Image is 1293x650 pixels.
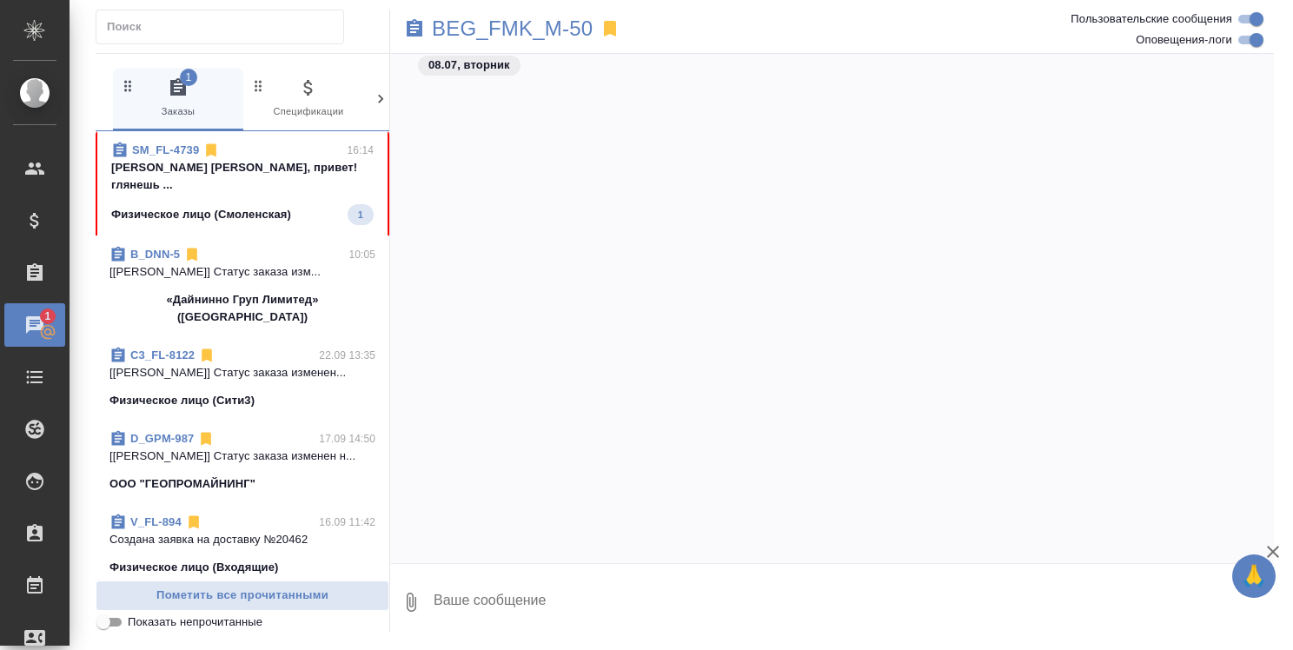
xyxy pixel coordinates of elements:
[111,206,291,223] p: Физическое лицо (Смоленская)
[348,246,375,263] p: 10:05
[1136,31,1232,49] span: Оповещения-логи
[198,347,215,364] svg: Отписаться
[34,308,61,325] span: 1
[1239,558,1269,594] span: 🙏
[96,131,389,235] div: SM_FL-473916:14[PERSON_NAME] [PERSON_NAME], привет! глянешь ...Физическое лицо (Смоленская)1
[202,142,220,159] svg: Отписаться
[319,514,375,531] p: 16.09 11:42
[130,248,180,261] a: B_DNN-5
[130,432,194,445] a: D_GPM-987
[197,430,215,448] svg: Отписаться
[130,515,182,528] a: V_FL-894
[128,614,262,631] span: Показать непрочитанные
[109,559,279,576] p: Физическое лицо (Входящие)
[319,430,375,448] p: 17.09 14:50
[120,77,136,94] svg: Зажми и перетащи, чтобы поменять порядок вкладок
[109,263,375,281] p: [[PERSON_NAME]] Статус заказа изм...
[347,142,374,159] p: 16:14
[1232,554,1276,598] button: 🙏
[109,448,375,465] p: [[PERSON_NAME]] Статус заказа изменен н...
[250,77,367,120] span: Спецификации
[109,392,255,409] p: Физическое лицо (Сити3)
[109,531,375,548] p: Создана заявка на доставку №20462
[250,77,267,94] svg: Зажми и перетащи, чтобы поменять порядок вкладок
[96,235,389,336] div: B_DNN-510:05[[PERSON_NAME]] Статус заказа изм...«Дайнинно Груп Лимитед» ([GEOGRAPHIC_DATA])
[111,159,374,194] p: [PERSON_NAME] [PERSON_NAME], привет! глянешь ...
[348,206,374,223] span: 1
[109,475,255,493] p: ООО "ГЕОПРОМАЙНИНГ"
[185,514,202,531] svg: Отписаться
[109,364,375,381] p: [[PERSON_NAME]] Статус заказа изменен...
[132,143,199,156] a: SM_FL-4739
[109,291,375,326] p: «Дайнинно Груп Лимитед» ([GEOGRAPHIC_DATA])
[180,69,197,86] span: 1
[428,56,510,74] p: 08.07, вторник
[1071,10,1232,28] span: Пользовательские сообщения
[105,586,380,606] span: Пометить все прочитанными
[319,347,375,364] p: 22.09 13:35
[96,503,389,587] div: V_FL-89416.09 11:42Создана заявка на доставку №20462Физическое лицо (Входящие)
[96,420,389,503] div: D_GPM-98717.09 14:50[[PERSON_NAME]] Статус заказа изменен н...ООО "ГЕОПРОМАЙНИНГ"
[96,336,389,420] div: C3_FL-812222.09 13:35[[PERSON_NAME]] Статус заказа изменен...Физическое лицо (Сити3)
[120,77,236,120] span: Заказы
[96,580,389,611] button: Пометить все прочитанными
[432,20,593,37] a: BEG_FMK_M-50
[4,303,65,347] a: 1
[130,348,195,361] a: C3_FL-8122
[183,246,201,263] svg: Отписаться
[107,15,343,39] input: Поиск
